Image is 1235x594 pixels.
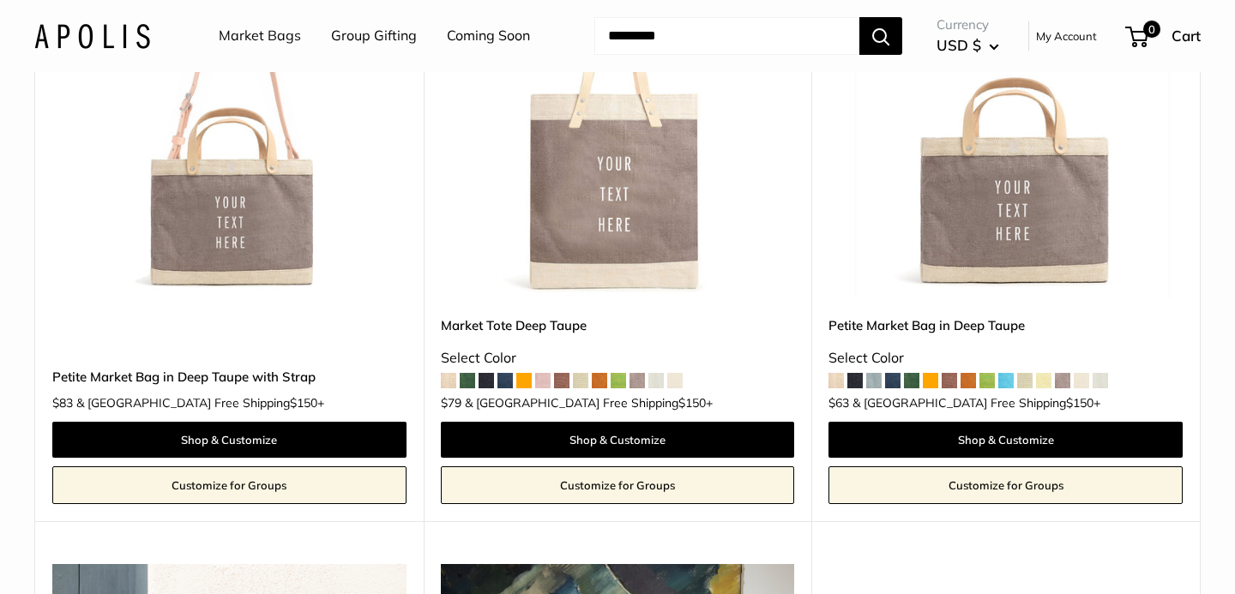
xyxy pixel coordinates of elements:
a: Customize for Groups [828,466,1183,504]
span: Cart [1172,27,1201,45]
span: & [GEOGRAPHIC_DATA] Free Shipping + [76,397,324,409]
span: $79 [441,395,461,411]
a: Market Bags [219,23,301,49]
a: Shop & Customize [441,422,795,458]
span: $83 [52,395,73,411]
span: $150 [678,395,706,411]
button: USD $ [937,32,999,59]
span: USD $ [937,36,981,54]
input: Search... [594,17,859,55]
a: My Account [1036,26,1097,46]
a: Petite Market Bag in Deep Taupe with Strap [52,367,407,387]
a: Coming Soon [447,23,530,49]
span: $150 [290,395,317,411]
span: & [GEOGRAPHIC_DATA] Free Shipping + [465,397,713,409]
span: & [GEOGRAPHIC_DATA] Free Shipping + [852,397,1100,409]
a: Shop & Customize [52,422,407,458]
a: Market Tote Deep Taupe [441,315,795,335]
div: Select Color [828,345,1183,371]
a: Group Gifting [331,23,417,49]
a: 0 Cart [1127,22,1201,50]
a: Petite Market Bag in Deep Taupe [828,315,1183,335]
img: Apolis [34,23,150,48]
span: 0 [1143,21,1160,38]
div: Select Color [441,345,795,371]
iframe: Sign Up via Text for Offers [14,529,184,580]
a: Customize for Groups [52,466,407,504]
a: Shop & Customize [828,422,1183,458]
a: Customize for Groups [441,466,795,504]
span: $63 [828,395,849,411]
button: Search [859,17,902,55]
span: $150 [1066,395,1093,411]
span: Currency [937,13,999,37]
